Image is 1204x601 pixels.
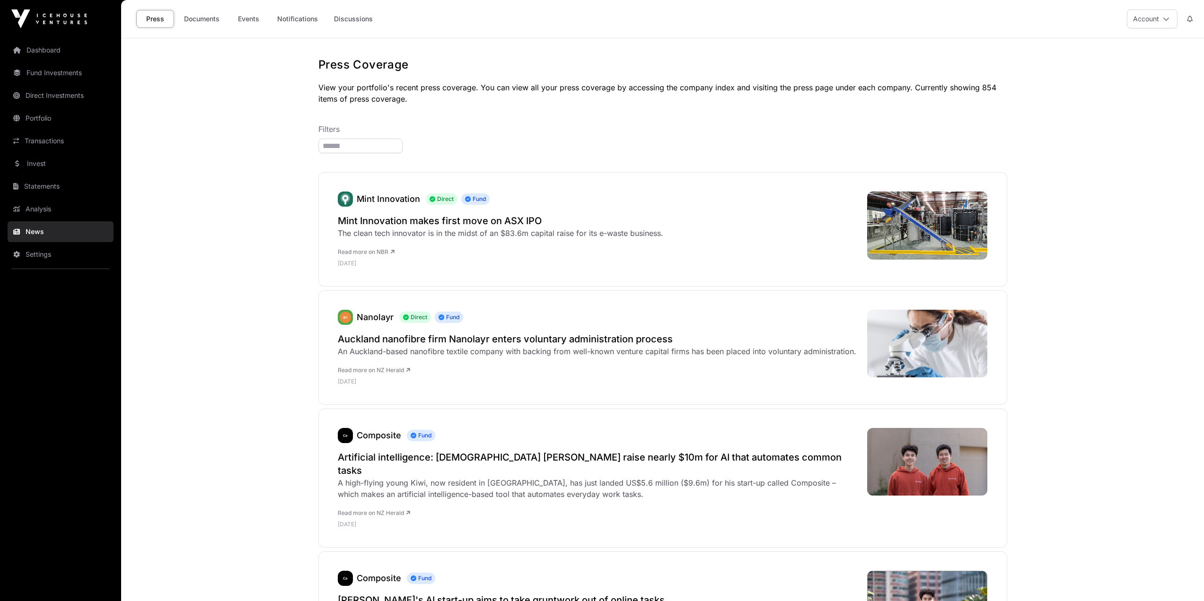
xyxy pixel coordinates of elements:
img: H7AB3QAHWVAUBGCTYQCTPUHQDQ.jpg [867,310,988,377]
p: [DATE] [338,260,663,267]
h1: Press Coverage [318,57,1007,72]
a: Fund Investments [8,62,114,83]
a: Press [136,10,174,28]
img: revolution-fibres208.png [338,310,353,325]
a: Dashboard [8,40,114,61]
span: Fund [435,312,463,323]
a: News [8,221,114,242]
span: Direct [399,312,431,323]
a: Composite [357,573,401,583]
img: composite410.png [338,571,353,586]
img: Mint.svg [338,192,353,207]
p: [DATE] [338,378,856,385]
a: Auckland nanofibre firm Nanolayr enters voluntary administration process [338,332,856,346]
a: Composite [357,430,401,440]
img: composite410.png [338,428,353,443]
a: Direct Investments [8,85,114,106]
a: Read more on NZ Herald [338,366,410,374]
p: Filters [318,123,1007,135]
span: Fund [407,573,435,584]
a: Composite [338,428,353,443]
iframe: Chat Widget [1157,556,1204,601]
button: Account [1127,9,1178,28]
a: Statements [8,176,114,197]
a: Mint Innovation [338,192,353,207]
p: View your portfolio's recent press coverage. You can view all your press coverage by accessing th... [318,82,1007,105]
a: Composite [338,571,353,586]
a: Artificial intelligence: [DEMOGRAPHIC_DATA] [PERSON_NAME] raise nearly $10m for AI that automates... [338,451,858,477]
a: Analysis [8,199,114,219]
a: Discussions [328,10,379,28]
a: Transactions [8,131,114,151]
a: Mint Innovation makes first move on ASX IPO [338,214,663,227]
div: A high-flying young Kiwi, now resident in [GEOGRAPHIC_DATA], has just landed US$5.6 million ($9.6... [338,477,858,500]
a: Nanolayr [338,310,353,325]
a: Read more on NZ Herald [338,509,410,516]
div: The clean tech innovator is in the midst of an $83.6m capital raise for its e-waste business. [338,227,663,239]
img: IIIQ5KSFZZBRHCOOWWJ674PKEQ.jpg [867,428,988,496]
img: Icehouse Ventures Logo [11,9,87,28]
a: Documents [178,10,226,28]
a: Portfolio [8,108,114,129]
a: Invest [8,153,114,174]
a: Events [229,10,267,28]
a: Settings [8,244,114,265]
img: mint-innovation-hammer-mill-.jpeg [867,192,988,260]
p: [DATE] [338,521,858,528]
span: Fund [407,430,435,441]
a: Notifications [271,10,324,28]
div: An Auckland-based nanofibre textile company with backing from well-known venture capital firms ha... [338,346,856,357]
span: Direct [426,193,457,205]
a: Read more on NBR [338,248,395,255]
a: Nanolayr [357,312,394,322]
span: Fund [461,193,490,205]
a: Mint Innovation [357,194,420,204]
